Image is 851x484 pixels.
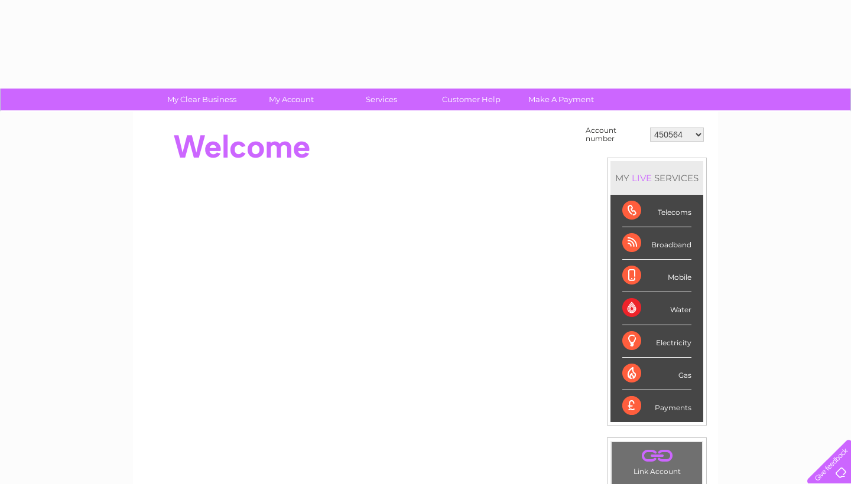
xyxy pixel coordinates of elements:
[622,227,691,260] div: Broadband
[622,195,691,227] div: Telecoms
[615,445,699,466] a: .
[512,89,610,110] a: Make A Payment
[622,390,691,422] div: Payments
[622,292,691,325] div: Water
[629,172,654,184] div: LIVE
[610,161,703,195] div: MY SERVICES
[153,89,251,110] a: My Clear Business
[583,123,647,146] td: Account number
[622,325,691,358] div: Electricity
[423,89,520,110] a: Customer Help
[622,358,691,390] div: Gas
[611,442,703,479] td: Link Account
[622,260,691,292] div: Mobile
[333,89,430,110] a: Services
[243,89,340,110] a: My Account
